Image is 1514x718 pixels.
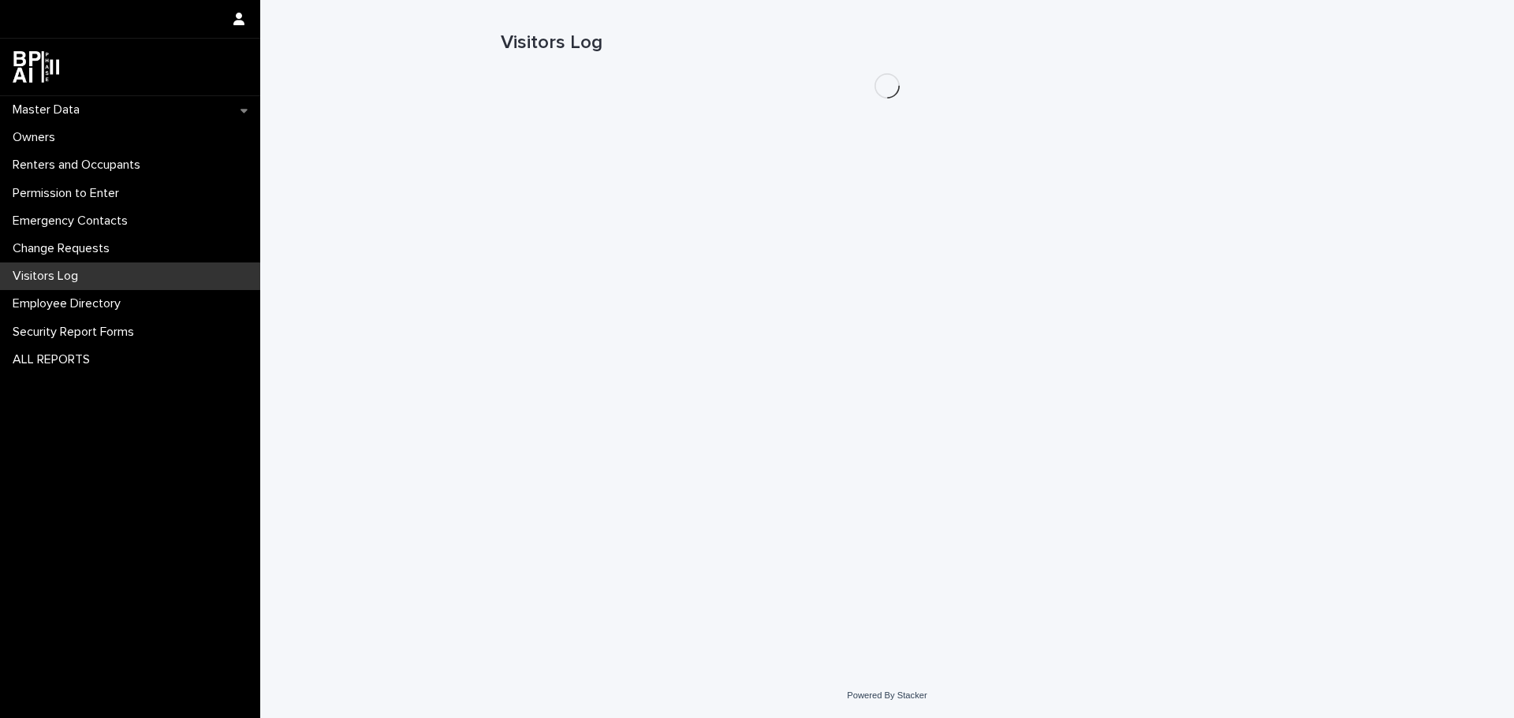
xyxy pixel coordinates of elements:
p: Change Requests [6,241,122,256]
p: Renters and Occupants [6,158,153,173]
p: Emergency Contacts [6,214,140,229]
a: Powered By Stacker [847,690,927,700]
p: Employee Directory [6,296,133,311]
p: ALL REPORTS [6,352,103,367]
h1: Visitors Log [501,32,1273,54]
p: Permission to Enter [6,186,132,201]
p: Security Report Forms [6,325,147,340]
p: Visitors Log [6,269,91,284]
img: dwgmcNfxSF6WIOOXiGgu [13,51,59,83]
p: Master Data [6,102,92,117]
p: Owners [6,130,68,145]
